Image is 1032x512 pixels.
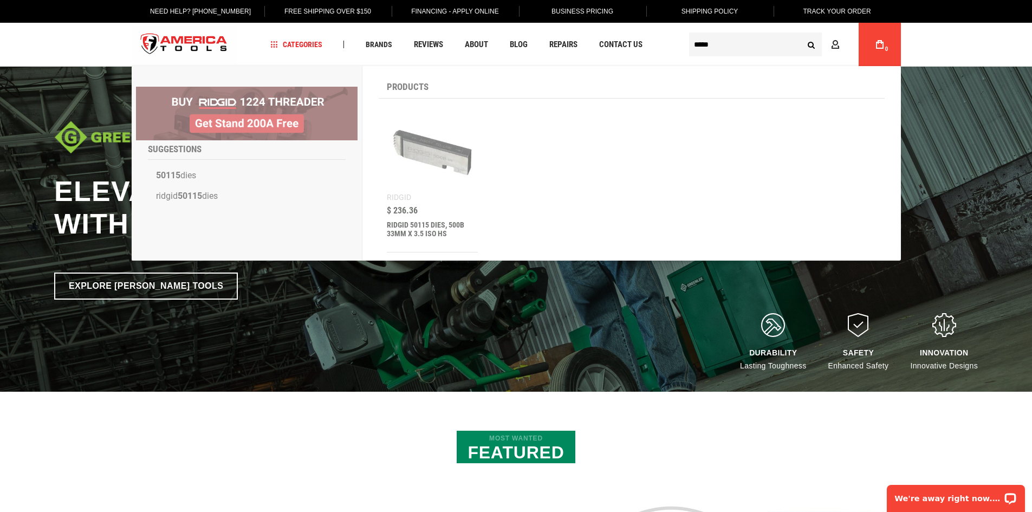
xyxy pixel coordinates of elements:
[457,431,575,463] h2: Featured
[801,34,822,55] button: Search
[599,41,642,49] span: Contact Us
[544,37,582,52] a: Repairs
[740,348,806,370] div: Lasting Toughness
[265,37,327,52] a: Categories
[549,41,577,49] span: Repairs
[54,273,238,300] a: Explore [PERSON_NAME] Tools
[132,24,237,65] a: store logo
[910,348,978,357] div: Innovation
[54,121,173,153] img: Diablo logo
[510,41,528,49] span: Blog
[880,478,1032,512] iframe: LiveChat chat widget
[414,41,443,49] span: Reviews
[594,37,647,52] a: Contact Us
[409,37,448,52] a: Reviews
[460,37,493,52] a: About
[869,23,890,66] a: 0
[740,348,806,357] div: DURABILITY
[465,41,488,49] span: About
[505,37,533,52] a: Blog
[885,46,888,52] span: 0
[468,435,564,442] span: Most Wanted
[828,348,889,370] div: Enhanced Safety
[681,8,738,15] span: Shipping Policy
[270,41,322,48] span: Categories
[366,41,392,48] span: Brands
[910,348,978,370] div: Innovative Designs
[132,24,237,65] img: America Tools
[361,37,397,52] a: Brands
[54,175,542,240] h1: Elevate Your Work with [PERSON_NAME]
[828,348,889,357] div: Safety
